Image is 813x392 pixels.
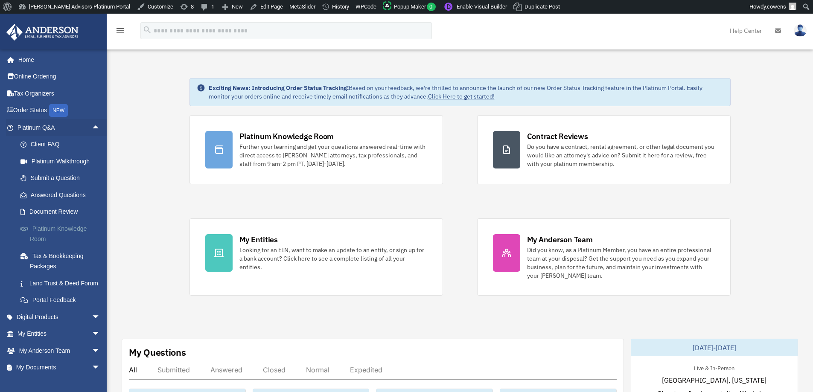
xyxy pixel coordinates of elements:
[49,104,68,117] div: NEW
[209,84,723,101] div: Based on your feedback, we're thrilled to announce the launch of our new Order Status Tracking fe...
[12,247,113,275] a: Tax & Bookkeeping Packages
[527,246,715,280] div: Did you know, as a Platinum Member, you have an entire professional team at your disposal? Get th...
[92,342,109,360] span: arrow_drop_down
[143,25,152,35] i: search
[209,84,349,92] strong: Exciting News: Introducing Order Status Tracking!
[189,115,443,184] a: Platinum Knowledge Room Further your learning and get your questions answered real-time with dire...
[687,363,741,372] div: Live & In-Person
[662,375,766,385] span: [GEOGRAPHIC_DATA], [US_STATE]
[4,24,81,41] img: Anderson Advisors Platinum Portal
[427,3,436,11] span: 0
[6,85,113,102] a: Tax Organizers
[477,115,731,184] a: Contract Reviews Do you have a contract, rental agreement, or other legal document you would like...
[115,26,125,36] i: menu
[92,359,109,377] span: arrow_drop_down
[350,366,382,374] div: Expedited
[6,308,113,325] a: Digital Productsarrow_drop_down
[527,142,715,168] div: Do you have a contract, rental agreement, or other legal document you would like an attorney's ad...
[263,366,286,374] div: Closed
[92,325,109,343] span: arrow_drop_down
[6,342,113,359] a: My Anderson Teamarrow_drop_down
[239,142,427,168] div: Further your learning and get your questions answered real-time with direct access to [PERSON_NAM...
[12,186,113,203] a: Answered Questions
[92,119,109,136] span: arrow_drop_up
[6,119,113,136] a: Platinum Q&Aarrow_drop_up
[12,170,113,187] a: Submit a Question
[6,51,109,68] a: Home
[306,366,329,374] div: Normal
[6,359,113,376] a: My Documentsarrow_drop_down
[428,93,495,100] a: Click Here to get started!
[239,246,427,271] div: Looking for an EIN, want to make an update to an entity, or sign up for a bank account? Click her...
[12,220,113,247] a: Platinum Knowledge Room
[12,275,113,292] a: Land Trust & Deed Forum
[12,203,113,221] a: Document Review
[157,366,190,374] div: Submitted
[239,131,334,142] div: Platinum Knowledge Room
[189,218,443,296] a: My Entities Looking for an EIN, want to make an update to an entity, or sign up for a bank accoun...
[12,292,113,309] a: Portal Feedback
[527,234,593,245] div: My Anderson Team
[6,102,113,119] a: Order StatusNEW
[129,346,186,359] div: My Questions
[115,29,125,36] a: menu
[92,308,109,326] span: arrow_drop_down
[210,366,242,374] div: Answered
[631,339,798,356] div: [DATE]-[DATE]
[129,366,137,374] div: All
[6,325,113,343] a: My Entitiesarrow_drop_down
[767,3,786,10] span: cowens
[12,136,113,153] a: Client FAQ
[723,14,769,47] a: Help Center
[6,68,113,85] a: Online Ordering
[239,234,278,245] div: My Entities
[477,218,731,296] a: My Anderson Team Did you know, as a Platinum Member, you have an entire professional team at your...
[12,153,113,170] a: Platinum Walkthrough
[527,131,588,142] div: Contract Reviews
[794,24,807,37] img: User Pic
